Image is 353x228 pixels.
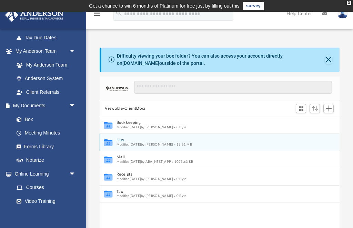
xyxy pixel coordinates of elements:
[347,1,351,5] div: close
[243,2,264,10] a: survey
[116,177,173,181] span: Modified [DATE] by [PERSON_NAME]
[134,81,332,94] input: Search files and folders
[115,9,123,17] i: search
[296,104,306,113] button: Switch to Grid View
[5,44,83,58] a: My Anderson Teamarrow_drop_down
[173,177,186,181] span: 0 Byte
[10,85,83,99] a: Client Referrals
[3,8,65,22] img: Anderson Advisors Platinum Portal
[10,181,83,195] a: Courses
[323,104,334,113] button: Add
[10,194,79,208] a: Video Training
[173,126,186,129] span: 0 Byte
[5,167,83,181] a: Online Learningarrow_drop_down
[5,99,83,113] a: My Documentsarrow_drop_down
[10,153,83,167] a: Notarize
[117,52,325,67] div: Difficulty viewing your box folder? You can also access your account directly on outside of the p...
[310,104,320,113] button: Sort
[116,138,314,142] button: Law
[10,140,79,153] a: Forms Library
[116,194,173,198] span: Modified [DATE] by [PERSON_NAME]
[173,143,192,146] span: 13.61 MB
[116,155,314,160] button: Mail
[10,112,79,126] a: Box
[69,167,83,181] span: arrow_drop_down
[10,58,79,72] a: My Anderson Team
[10,72,83,86] a: Anderson System
[93,10,101,18] i: menu
[116,160,171,163] span: Modified [DATE] by ABA_NEST_APP
[10,31,86,44] a: Tax Due Dates
[69,99,83,113] span: arrow_drop_down
[116,143,173,146] span: Modified [DATE] by [PERSON_NAME]
[173,194,186,198] span: 0 Byte
[325,55,333,65] button: Close
[116,126,173,129] span: Modified [DATE] by [PERSON_NAME]
[171,160,193,163] span: 1023.63 KB
[93,13,101,18] a: menu
[337,9,348,19] img: User Pic
[105,106,145,112] button: Viewable-ClientDocs
[116,121,314,125] button: Bookkeeping
[10,126,83,140] a: Meeting Minutes
[116,189,314,194] button: Tax
[89,2,240,10] div: Get a chance to win 6 months of Platinum for free just by filling out this
[122,60,159,66] a: [DOMAIN_NAME]
[69,44,83,59] span: arrow_drop_down
[116,172,314,177] button: Receipts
